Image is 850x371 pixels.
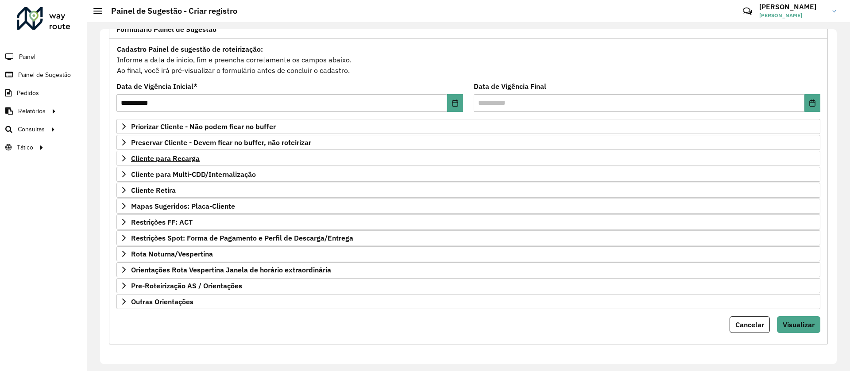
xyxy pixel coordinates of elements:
[17,88,39,98] span: Pedidos
[116,199,820,214] a: Mapas Sugeridos: Placa-Cliente
[783,320,815,329] span: Visualizar
[116,167,820,182] a: Cliente para Multi-CDD/Internalização
[131,139,311,146] span: Preservar Cliente - Devem ficar no buffer, não roteirizar
[131,282,242,289] span: Pre-Roteirização AS / Orientações
[131,218,193,226] span: Restrições FF: ACT
[131,250,213,257] span: Rota Noturna/Vespertina
[116,262,820,277] a: Orientações Rota Vespertina Janela de horário extraordinária
[131,155,200,162] span: Cliente para Recarga
[117,45,263,54] strong: Cadastro Painel de sugestão de roteirização:
[116,151,820,166] a: Cliente para Recarga
[116,246,820,261] a: Rota Noturna/Vespertina
[18,125,45,134] span: Consultas
[131,298,193,305] span: Outras Orientações
[735,320,764,329] span: Cancelar
[116,278,820,293] a: Pre-Roteirização AS / Orientações
[116,81,197,92] label: Data de Vigência Inicial
[17,143,33,152] span: Tático
[738,2,757,21] a: Contato Rápido
[131,266,331,273] span: Orientações Rota Vespertina Janela de horário extraordinária
[131,171,256,178] span: Cliente para Multi-CDD/Internalização
[474,81,546,92] label: Data de Vigência Final
[116,230,820,245] a: Restrições Spot: Forma de Pagamento e Perfil de Descarga/Entrega
[116,135,820,150] a: Preservar Cliente - Devem ficar no buffer, não roteirizar
[116,183,820,198] a: Cliente Retira
[759,11,826,19] span: [PERSON_NAME]
[18,107,46,116] span: Relatórios
[18,70,71,80] span: Painel de Sugestão
[447,94,463,112] button: Choose Date
[116,119,820,134] a: Priorizar Cliente - Não podem ficar no buffer
[19,52,35,61] span: Painel
[116,26,216,33] span: Formulário Painel de Sugestão
[131,203,235,210] span: Mapas Sugeridos: Placa-Cliente
[131,123,276,130] span: Priorizar Cliente - Não podem ficar no buffer
[759,3,826,11] h3: [PERSON_NAME]
[804,94,820,112] button: Choose Date
[777,316,820,333] button: Visualizar
[131,187,176,194] span: Cliente Retira
[131,234,353,241] span: Restrições Spot: Forma de Pagamento e Perfil de Descarga/Entrega
[116,294,820,309] a: Outras Orientações
[116,214,820,229] a: Restrições FF: ACT
[102,6,237,16] h2: Painel de Sugestão - Criar registro
[730,316,770,333] button: Cancelar
[116,43,820,76] div: Informe a data de inicio, fim e preencha corretamente os campos abaixo. Ao final, você irá pré-vi...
